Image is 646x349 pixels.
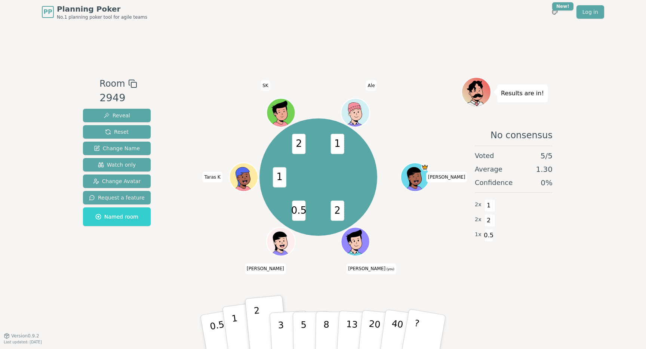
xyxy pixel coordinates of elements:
[83,109,151,122] button: Reveal
[93,177,141,185] span: Change Avatar
[99,77,125,90] span: Room
[292,201,306,221] span: 0.5
[346,263,396,274] span: Click to change your name
[105,128,129,136] span: Reset
[83,174,151,188] button: Change Avatar
[385,268,394,271] span: (you)
[98,161,136,169] span: Watch only
[475,201,482,209] span: 2 x
[95,213,138,220] span: Named room
[331,134,344,154] span: 1
[366,80,377,91] span: Click to change your name
[261,80,270,91] span: Click to change your name
[83,142,151,155] button: Change Name
[57,14,147,20] span: No.1 planning poker tool for agile teams
[475,177,513,188] span: Confidence
[104,112,130,119] span: Reveal
[11,333,39,339] span: Version 0.9.2
[475,151,494,161] span: Voted
[541,177,553,188] span: 0 %
[485,229,493,242] span: 0.5
[43,7,52,16] span: PP
[552,2,573,10] div: New!
[245,263,286,274] span: Click to change your name
[576,5,604,19] a: Log in
[426,172,467,182] span: Click to change your name
[475,216,482,224] span: 2 x
[485,199,493,212] span: 1
[57,4,147,14] span: Planning Poker
[490,129,553,141] span: No consensus
[99,90,137,106] div: 2949
[485,214,493,227] span: 2
[548,5,562,19] button: New!
[83,125,151,139] button: Reset
[42,4,147,20] a: PPPlanning PokerNo.1 planning poker tool for agile teams
[4,340,42,344] span: Last updated: [DATE]
[273,167,286,187] span: 1
[83,158,151,172] button: Watch only
[536,164,553,174] span: 1.30
[292,134,306,154] span: 2
[89,194,145,201] span: Request a feature
[203,172,222,182] span: Click to change your name
[475,164,502,174] span: Average
[331,201,344,221] span: 2
[541,151,553,161] span: 5 / 5
[253,305,263,346] p: 2
[94,145,140,152] span: Change Name
[4,333,39,339] button: Version0.9.2
[501,88,544,99] p: Results are in!
[475,231,482,239] span: 1 x
[421,164,428,171] span: Dan is the host
[83,191,151,204] button: Request a feature
[342,228,369,255] button: Click to change your avatar
[83,207,151,226] button: Named room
